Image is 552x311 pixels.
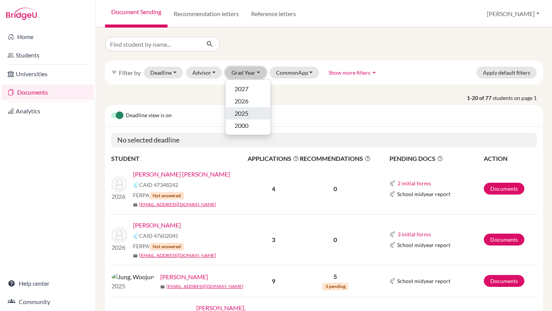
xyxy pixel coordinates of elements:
a: [EMAIL_ADDRESS][DOMAIN_NAME] [166,283,243,290]
i: arrow_drop_up [370,69,378,76]
img: Common App logo [389,180,396,187]
img: Common App logo [389,242,396,248]
span: CAID 47602045 [139,232,178,240]
button: 2027 [225,83,271,95]
a: [PERSON_NAME] [133,221,181,230]
a: Documents [484,183,524,195]
span: School midyear report [397,241,450,249]
h5: No selected deadline [111,133,537,147]
img: Common App logo [389,278,396,284]
th: STUDENT [111,154,247,164]
th: ACTION [483,154,537,164]
span: 2025 [235,109,248,118]
span: School midyear report [397,277,450,285]
span: mail [160,285,165,289]
span: Not answered [149,243,184,250]
button: CommonApp [269,67,319,79]
a: Universities [2,66,94,82]
button: 2 initial forms [397,179,431,188]
a: Home [2,29,94,44]
a: Documents [2,85,94,100]
span: 3 pending [322,283,348,290]
a: [EMAIL_ADDRESS][DOMAIN_NAME] [139,252,216,259]
button: Apply default filters [476,67,537,79]
a: Help center [2,276,94,291]
a: Community [2,294,94,309]
span: Show more filters [329,69,370,76]
button: 2025 [225,107,271,119]
span: 2027 [235,84,248,93]
b: 3 [272,236,275,243]
span: PENDING DOCS [389,154,483,163]
img: Jung, Woojun [112,272,154,282]
i: filter_list [111,69,117,75]
span: Not answered [149,192,184,200]
img: Common App logo [389,191,396,197]
img: Common App logo [133,233,139,239]
button: Advisor [186,67,222,79]
a: Documents [484,234,524,246]
strong: 1-20 of 77 [467,94,493,102]
b: 4 [272,185,275,192]
a: [PERSON_NAME] [160,272,208,282]
span: FERPA [133,191,184,200]
span: students on page 1 [493,94,543,102]
button: Show more filtersarrow_drop_up [322,67,384,79]
input: Find student by name... [105,37,200,51]
p: 2026 [112,243,127,252]
button: 2026 [225,95,271,107]
p: 0 [300,184,371,193]
span: mail [133,254,138,258]
span: 2000 [235,121,248,130]
span: School midyear report [397,190,450,198]
span: RECOMMENDATIONS [300,154,371,163]
p: 2026 [112,192,127,201]
button: [PERSON_NAME] [483,7,543,21]
p: 2025 [112,282,154,291]
a: [EMAIL_ADDRESS][DOMAIN_NAME] [139,201,216,208]
button: 3 initial forms [397,230,431,239]
span: CAID 47348242 [139,181,178,189]
span: Filter by [119,69,141,76]
div: Grad Year [225,79,271,135]
span: Deadline view is on [126,111,172,120]
button: Grad Year [225,67,266,79]
b: 9 [272,277,275,285]
span: mail [133,203,138,207]
span: APPLICATIONS [248,154,299,163]
span: 2026 [235,97,248,106]
a: Documents [484,275,524,287]
p: 0 [300,235,371,244]
a: Analytics [2,103,94,119]
img: Common App logo [133,182,139,188]
img: Bridge-U [6,8,37,20]
a: Students [2,47,94,63]
button: 2000 [225,119,271,132]
a: [PERSON_NAME] [PERSON_NAME] [133,170,230,179]
img: Common App logo [389,231,396,237]
img: Lau, Janice Vivien [112,177,127,192]
p: 5 [300,272,371,281]
button: Deadline [144,67,183,79]
span: FERPA [133,242,184,250]
img: Jung, Jeongwon [112,228,127,243]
